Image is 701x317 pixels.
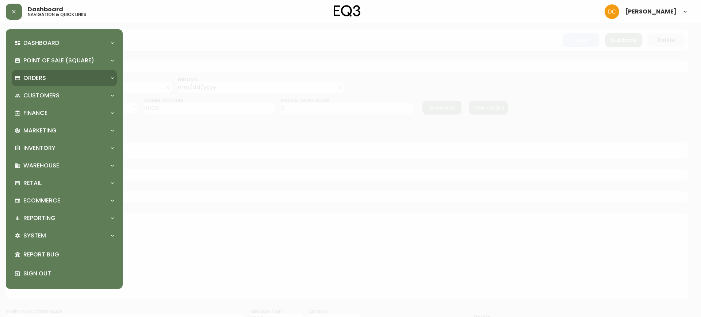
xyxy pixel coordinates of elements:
div: Customers [12,88,117,104]
div: Retail [12,175,117,191]
img: logo [334,5,361,17]
div: Ecommerce [12,193,117,209]
div: Warehouse [12,158,117,174]
span: Dashboard [28,7,63,12]
span: [PERSON_NAME] [625,9,677,15]
p: Marketing [23,127,57,135]
div: Inventory [12,140,117,156]
img: 7eb451d6983258353faa3212700b340b [605,4,619,19]
p: Ecommerce [23,197,60,205]
p: Warehouse [23,162,59,170]
p: Reporting [23,214,55,222]
p: Customers [23,92,60,100]
p: System [23,232,46,240]
div: System [12,228,117,244]
div: Reporting [12,210,117,226]
p: Point of Sale (Square) [23,57,94,65]
p: Sign Out [23,270,114,278]
div: Sign Out [12,264,117,283]
p: Orders [23,74,46,82]
div: Report Bug [12,245,117,264]
div: Dashboard [12,35,117,51]
p: Report Bug [23,251,114,259]
h5: navigation & quick links [28,12,86,17]
div: Orders [12,70,117,86]
p: Inventory [23,144,55,152]
p: Dashboard [23,39,59,47]
p: Finance [23,109,47,117]
p: Retail [23,179,42,187]
div: Point of Sale (Square) [12,53,117,69]
div: Marketing [12,123,117,139]
div: Finance [12,105,117,121]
